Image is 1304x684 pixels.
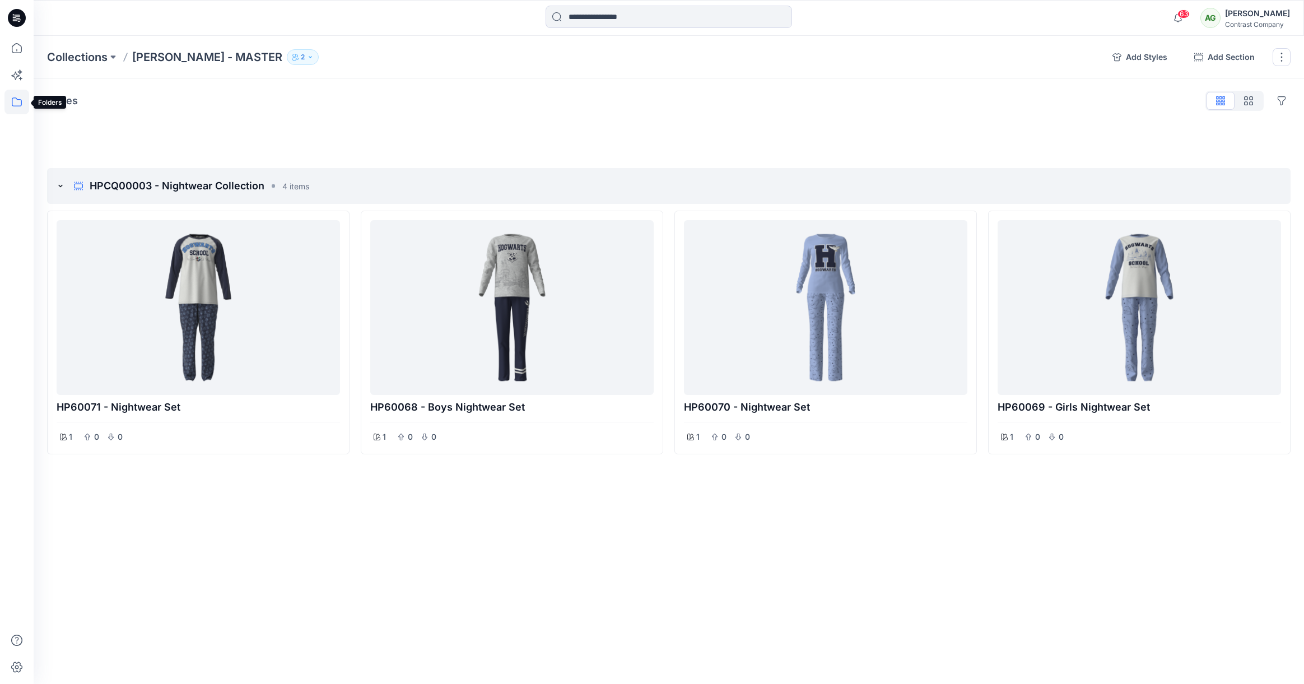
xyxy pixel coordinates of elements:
[744,430,751,444] p: 0
[69,430,72,444] p: 1
[383,430,386,444] p: 1
[47,93,78,109] p: Styles
[720,430,727,444] p: 0
[117,430,123,444] p: 0
[1200,8,1221,28] div: AG
[47,211,350,454] div: HP60071 - Nightwear Set100
[696,430,700,444] p: 1
[998,399,1281,415] p: HP60069 - Girls Nightwear Set
[287,49,319,65] button: 2
[57,399,340,415] p: HP60071 - Nightwear Set
[361,211,663,454] div: HP60068 - Boys Nightwear set100
[430,430,437,444] p: 0
[1058,430,1064,444] p: 0
[132,49,282,65] p: [PERSON_NAME] - MASTER
[90,178,264,194] p: HPCQ00003 - Nightwear Collection
[1103,48,1176,66] button: Add Styles
[93,430,100,444] p: 0
[370,399,654,415] p: HP60068 - Boys Nightwear set
[674,211,977,454] div: HP60070 - Nightwear Set100
[1225,7,1290,20] div: [PERSON_NAME]
[1010,430,1013,444] p: 1
[988,211,1291,454] div: HP60069 - Girls Nightwear Set100
[684,399,967,415] p: HP60070 - Nightwear Set
[1273,92,1291,110] button: Options
[47,49,108,65] a: Collections
[1177,10,1190,18] span: 63
[301,51,305,63] p: 2
[1225,20,1290,29] div: Contrast Company
[407,430,413,444] p: 0
[1185,48,1264,66] button: Add Section
[1034,430,1041,444] p: 0
[282,180,309,192] p: 4 items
